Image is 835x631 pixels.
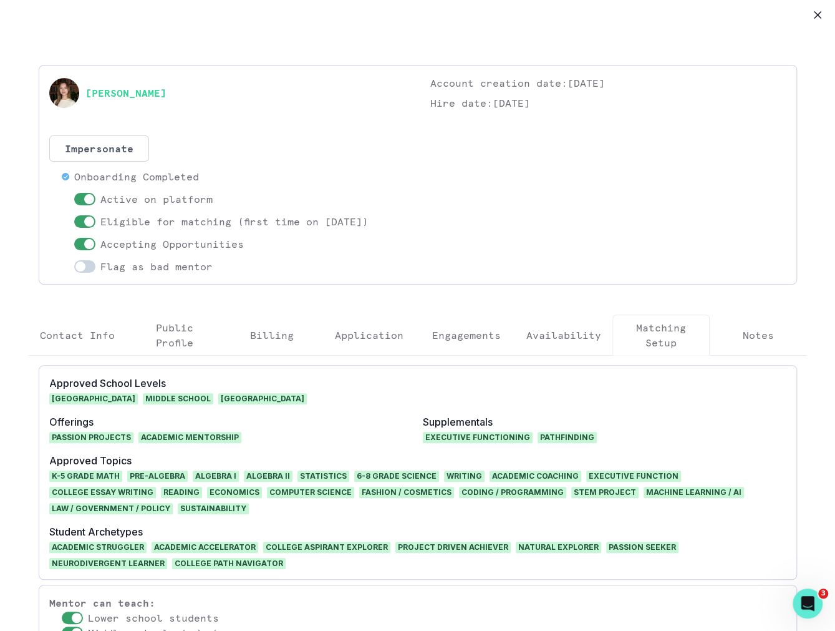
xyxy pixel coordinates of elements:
span: Statistics [297,471,349,482]
span: STEM Project [571,487,639,498]
span: Pre-Algebra [127,471,188,482]
p: Public Profile [137,320,213,350]
p: Billing [250,328,294,343]
span: Coding / Programming [459,487,566,498]
span: Law / Government / Policy [49,503,173,514]
span: Pathfinding [538,432,597,443]
span: COLLEGE ASPIRANT EXPLORER [263,542,390,553]
p: Eligible for matching (first time on [DATE]) [100,214,369,229]
p: Contact Info [40,328,115,343]
a: [PERSON_NAME] [85,86,167,100]
p: Hire date: [DATE] [430,95,786,110]
span: NEURODIVERGENT LEARNER [49,558,167,569]
p: Approved Topics [49,453,786,468]
p: Lower school students [88,610,219,625]
span: NATURAL EXPLORER [516,542,601,553]
span: Economics [207,487,262,498]
span: Academic Mentorship [138,432,241,443]
span: K-5 Grade Math [49,471,122,482]
p: Flag as bad mentor [100,259,213,274]
p: Student Archetypes [49,524,786,539]
button: Impersonate [49,135,149,162]
p: Supplementals [423,414,786,429]
span: 3 [818,589,828,599]
span: COLLEGE PATH NAVIGATOR [172,558,286,569]
span: Executive Functioning [423,432,533,443]
span: PROJECT DRIVEN ACHIEVER [395,542,511,553]
p: Active on platform [100,192,213,207]
p: Engagements [432,328,501,343]
span: ACADEMIC ACCELERATOR [152,542,258,553]
span: [GEOGRAPHIC_DATA] [49,393,138,404]
span: Sustainability [178,503,249,514]
p: Availability [526,328,601,343]
p: Accepting Opportunities [100,237,244,252]
span: Fashion / Cosmetics [359,487,454,498]
span: Algebra II [244,471,292,482]
p: Account creation date: [DATE] [430,76,786,90]
span: Passion Projects [49,432,133,443]
p: Onboarding Completed [74,169,199,184]
span: Reading [161,487,202,498]
span: [GEOGRAPHIC_DATA] [218,393,307,404]
span: 6-8 Grade Science [354,471,439,482]
span: Executive Function [586,471,681,482]
span: Computer Science [267,487,354,498]
iframe: Intercom live chat [793,589,823,619]
span: ACADEMIC STRUGGLER [49,542,147,553]
p: Approved School Levels [49,376,413,391]
span: Algebra I [193,471,239,482]
span: Academic Coaching [490,471,581,482]
p: Mentor can teach: [49,595,786,610]
span: Writing [444,471,485,482]
button: Close [808,5,828,25]
span: Machine Learning / AI [644,487,744,498]
span: Middle School [143,393,213,404]
span: PASSION SEEKER [606,542,678,553]
p: Matching Setup [623,320,699,350]
p: Application [335,328,403,343]
p: Offerings [49,414,413,429]
p: Notes [743,328,774,343]
span: College Essay Writing [49,487,156,498]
